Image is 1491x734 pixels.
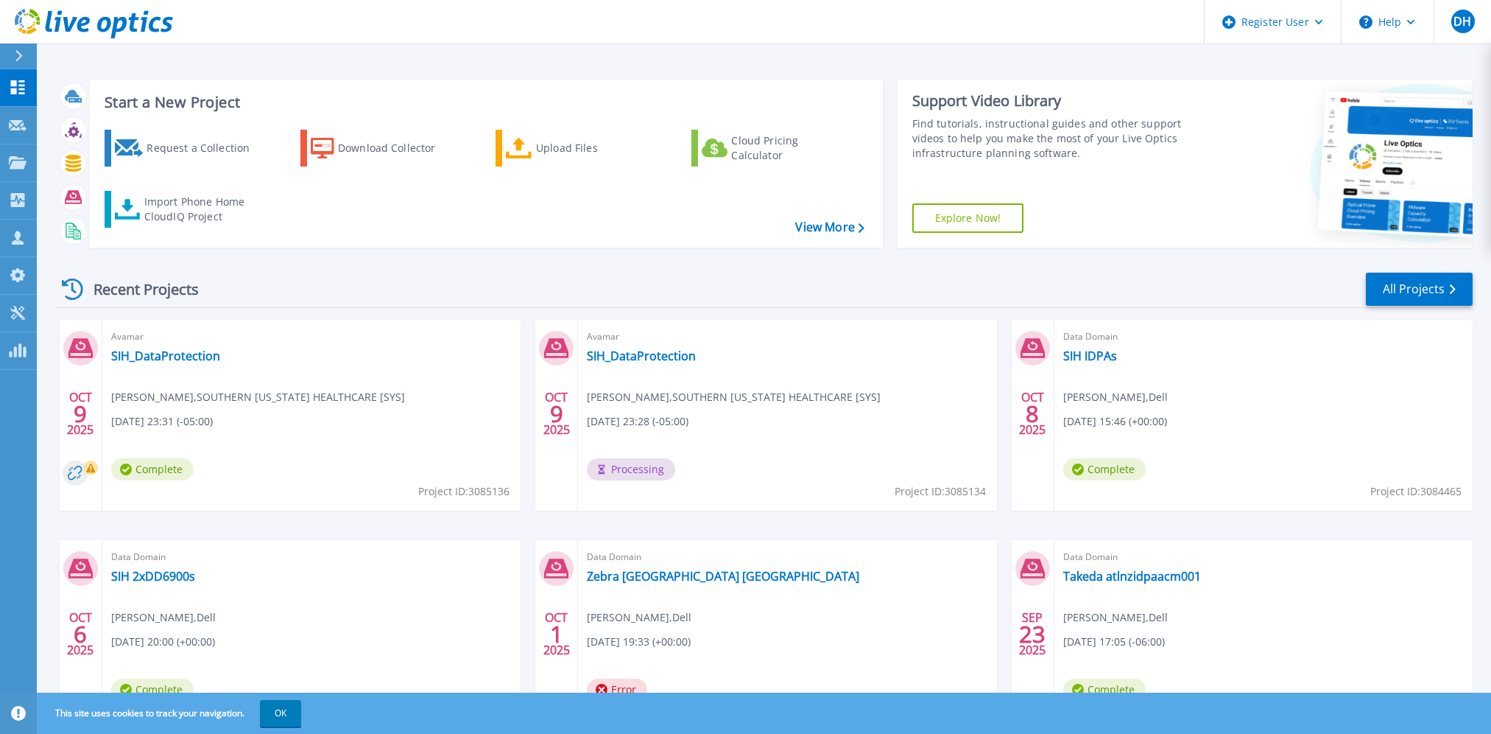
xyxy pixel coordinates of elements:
span: DH [1453,15,1471,27]
span: Data Domain [587,549,987,565]
span: Avamar [587,329,987,345]
span: Complete [111,679,194,701]
span: [PERSON_NAME] , Dell [1063,389,1168,405]
span: Error [587,679,647,701]
span: [PERSON_NAME] , SOUTHERN [US_STATE] HEALTHCARE [SYS] [111,389,405,405]
div: OCT 2025 [543,387,571,441]
a: Zebra [GEOGRAPHIC_DATA] [GEOGRAPHIC_DATA] [587,569,859,584]
a: Request a Collection [105,130,269,167]
span: [PERSON_NAME] , Dell [587,609,691,626]
span: Data Domain [1063,549,1464,565]
span: Project ID: 3084465 [1370,483,1462,500]
a: SIH_DataProtection [111,349,220,363]
span: [PERSON_NAME] , Dell [111,609,216,626]
span: Project ID: 3085134 [895,483,986,500]
a: Download Collector [300,130,465,167]
a: Takeda atlnzidpaacm001 [1063,569,1201,584]
span: [DATE] 15:46 (+00:00) [1063,413,1167,430]
div: OCT 2025 [1018,387,1046,441]
span: [DATE] 19:33 (+00:00) [587,634,691,650]
span: [DATE] 23:31 (-05:00) [111,413,213,430]
span: 9 [74,408,87,420]
span: Data Domain [111,549,512,565]
a: View More [795,220,864,234]
span: Complete [1063,458,1146,480]
div: SEP 2025 [1018,607,1046,661]
span: Complete [1063,679,1146,701]
div: Request a Collection [147,133,264,163]
div: Recent Projects [57,271,219,307]
span: 9 [550,408,563,420]
span: Data Domain [1063,329,1464,345]
a: All Projects [1366,273,1473,306]
span: 23 [1019,628,1046,640]
span: This site uses cookies to track your navigation. [40,700,301,727]
span: 1 [550,628,563,640]
div: Download Collector [338,133,456,163]
div: OCT 2025 [66,387,94,441]
a: SIH_DataProtection [587,349,696,363]
div: Support Video Library [912,91,1206,111]
div: OCT 2025 [543,607,571,661]
div: Cloud Pricing Calculator [731,133,849,163]
h3: Start a New Project [105,94,864,111]
span: Processing [587,458,675,480]
div: OCT 2025 [66,607,94,661]
span: [DATE] 23:28 (-05:00) [587,413,688,430]
span: [PERSON_NAME] , SOUTHERN [US_STATE] HEALTHCARE [SYS] [587,389,881,405]
span: [DATE] 20:00 (+00:00) [111,634,215,650]
div: Import Phone Home CloudIQ Project [144,195,259,224]
span: [PERSON_NAME] , Dell [1063,609,1168,626]
a: Explore Now! [912,203,1024,233]
span: Project ID: 3085136 [418,483,510,500]
span: 6 [74,628,87,640]
span: Complete [111,458,194,480]
div: Find tutorials, instructional guides and other support videos to help you make the most of your L... [912,116,1206,161]
span: [DATE] 17:05 (-06:00) [1063,634,1165,650]
div: Upload Files [536,133,654,163]
a: SIH 2xDD6900s [111,569,195,584]
a: SIH IDPAs [1063,349,1117,363]
a: Upload Files [496,130,660,167]
span: 8 [1026,408,1039,420]
button: OK [260,700,301,727]
span: Avamar [111,329,512,345]
a: Cloud Pricing Calculator [691,130,856,167]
